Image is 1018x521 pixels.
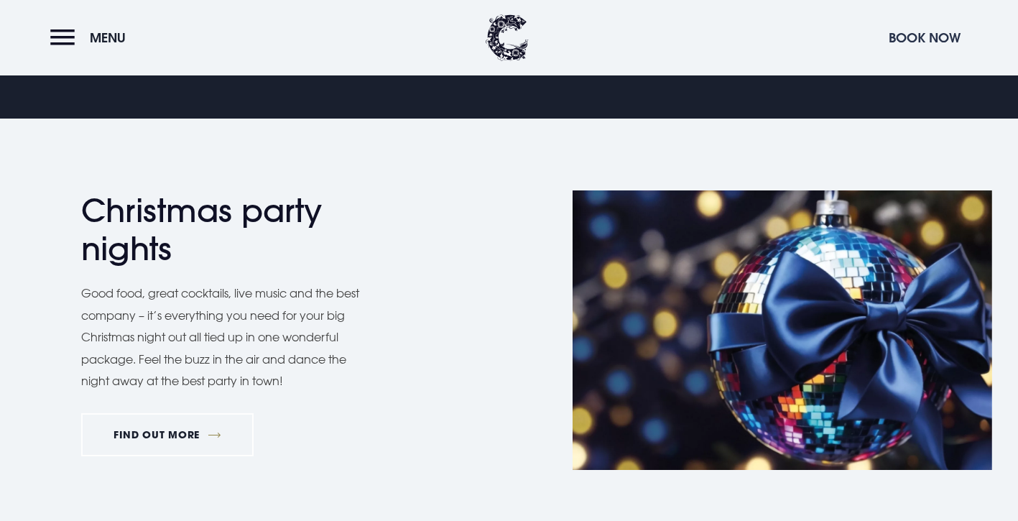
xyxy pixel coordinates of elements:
h2: Christmas party nights [81,192,361,268]
a: FIND OUT MORE [81,413,254,456]
button: Menu [50,22,133,53]
img: Hotel Christmas in Northern Ireland [573,190,992,470]
p: Good food, great cocktails, live music and the best company – it’s everything you need for your b... [81,282,376,392]
span: Menu [90,29,126,46]
img: Clandeboye Lodge [486,14,529,61]
button: Book Now [882,22,968,53]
